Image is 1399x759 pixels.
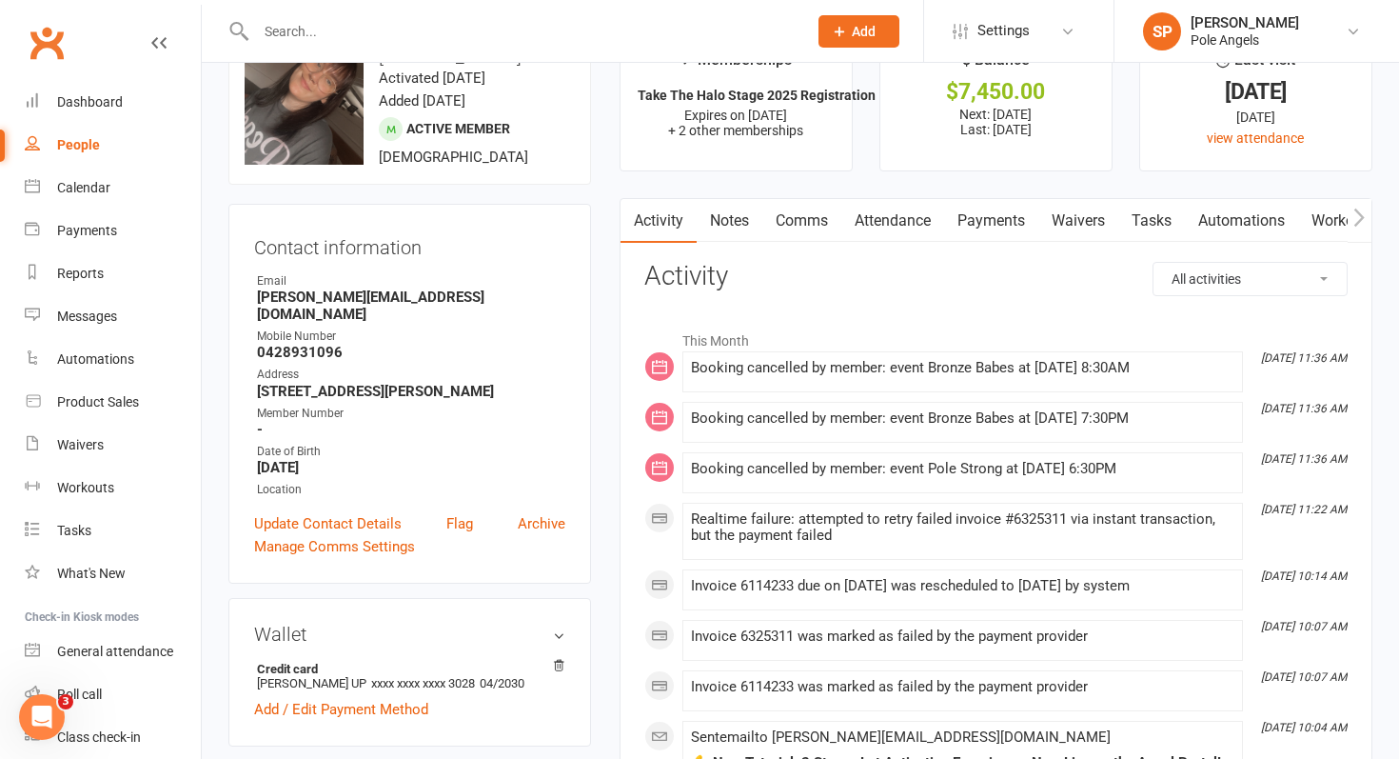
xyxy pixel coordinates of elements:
[691,679,1234,695] div: Invoice 6114233 was marked as failed by the payment provider
[25,552,201,595] a: What's New
[254,698,428,721] a: Add / Edit Payment Method
[257,366,565,384] div: Address
[25,716,201,759] a: Class kiosk mode
[257,344,565,361] strong: 0428931096
[691,360,1234,376] div: Booking cancelled by member: event Bronze Babes at [DATE] 8:30AM
[245,46,364,165] img: image1712754109.png
[644,262,1348,291] h3: Activity
[25,673,201,716] a: Roll call
[254,230,565,258] h3: Contact information
[1118,199,1185,243] a: Tasks
[668,123,803,138] span: + 2 other memberships
[254,512,402,535] a: Update Contact Details
[691,410,1234,427] div: Booking cancelled by member: event Bronze Babes at [DATE] 7:30PM
[691,511,1234,544] div: Realtime failure: attempted to retry failed invoice #6325311 via instant transaction, but the pay...
[254,659,565,693] li: [PERSON_NAME] UP
[57,523,91,538] div: Tasks
[691,729,1111,746] span: Sent email to [PERSON_NAME][EMAIL_ADDRESS][DOMAIN_NAME]
[1261,620,1347,633] i: [DATE] 10:07 AM
[1191,31,1299,49] div: Pole Angels
[19,694,65,740] iframe: Intercom live chat
[25,338,201,381] a: Automations
[406,121,510,136] span: Active member
[257,481,565,499] div: Location
[680,48,792,83] div: Memberships
[25,167,201,210] a: Calendar
[379,70,485,87] time: Activated [DATE]
[691,461,1234,477] div: Booking cancelled by member: event Pole Strong at [DATE] 6:30PM
[58,694,73,709] span: 3
[762,199,841,243] a: Comms
[1191,14,1299,31] div: [PERSON_NAME]
[57,137,100,152] div: People
[1298,199,1389,243] a: Workouts
[680,51,693,70] i: ✓
[57,351,134,367] div: Automations
[1261,351,1347,365] i: [DATE] 11:36 AM
[57,687,102,702] div: Roll call
[841,199,944,243] a: Attendance
[1261,670,1347,684] i: [DATE] 10:07 AM
[1185,199,1298,243] a: Automations
[257,443,565,461] div: Date of Birth
[1038,199,1118,243] a: Waivers
[257,459,565,476] strong: [DATE]
[621,199,697,243] a: Activity
[25,509,201,552] a: Tasks
[25,252,201,295] a: Reports
[257,405,565,423] div: Member Number
[57,644,173,659] div: General attendance
[697,199,762,243] a: Notes
[254,535,415,558] a: Manage Comms Settings
[518,512,565,535] a: Archive
[1143,12,1181,50] div: SP
[379,92,465,110] time: Added [DATE]
[944,199,1038,243] a: Payments
[852,24,876,39] span: Add
[446,512,473,535] a: Flag
[638,88,876,103] strong: Take The Halo Stage 2025 Registration
[23,19,70,67] a: Clubworx
[257,272,565,290] div: Email
[257,383,565,400] strong: [STREET_ADDRESS][PERSON_NAME]
[25,467,201,509] a: Workouts
[897,82,1094,102] div: $7,450.00
[691,578,1234,594] div: Invoice 6114233 due on [DATE] was rescheduled to [DATE] by system
[897,107,1094,137] p: Next: [DATE] Last: [DATE]
[57,180,110,195] div: Calendar
[25,210,201,252] a: Payments
[57,437,104,452] div: Waivers
[962,48,1030,82] div: $ Balance
[1157,107,1354,128] div: [DATE]
[1157,82,1354,102] div: [DATE]
[371,676,475,690] span: xxxx xxxx xxxx 3028
[25,424,201,467] a: Waivers
[257,662,556,676] strong: Credit card
[1216,48,1295,82] div: Last visit
[1261,569,1347,583] i: [DATE] 10:14 AM
[480,676,524,690] span: 04/2030
[57,94,123,110] div: Dashboard
[818,15,899,48] button: Add
[25,381,201,424] a: Product Sales
[1261,452,1347,466] i: [DATE] 11:36 AM
[379,149,528,166] span: [DEMOGRAPHIC_DATA]
[57,309,117,324] div: Messages
[57,480,114,495] div: Workouts
[57,566,126,581] div: What's New
[57,729,141,745] div: Class check-in
[977,10,1030,52] span: Settings
[684,108,787,123] span: Expires on [DATE]
[25,124,201,167] a: People
[257,289,565,323] strong: [PERSON_NAME][EMAIL_ADDRESS][DOMAIN_NAME]
[57,394,139,409] div: Product Sales
[691,629,1234,645] div: Invoice 6325311 was marked as failed by the payment provider
[257,421,565,438] strong: -
[57,223,117,238] div: Payments
[254,624,565,645] h3: Wallet
[1261,503,1347,516] i: [DATE] 11:22 AM
[25,295,201,338] a: Messages
[57,266,104,281] div: Reports
[25,630,201,673] a: General attendance kiosk mode
[1261,402,1347,415] i: [DATE] 11:36 AM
